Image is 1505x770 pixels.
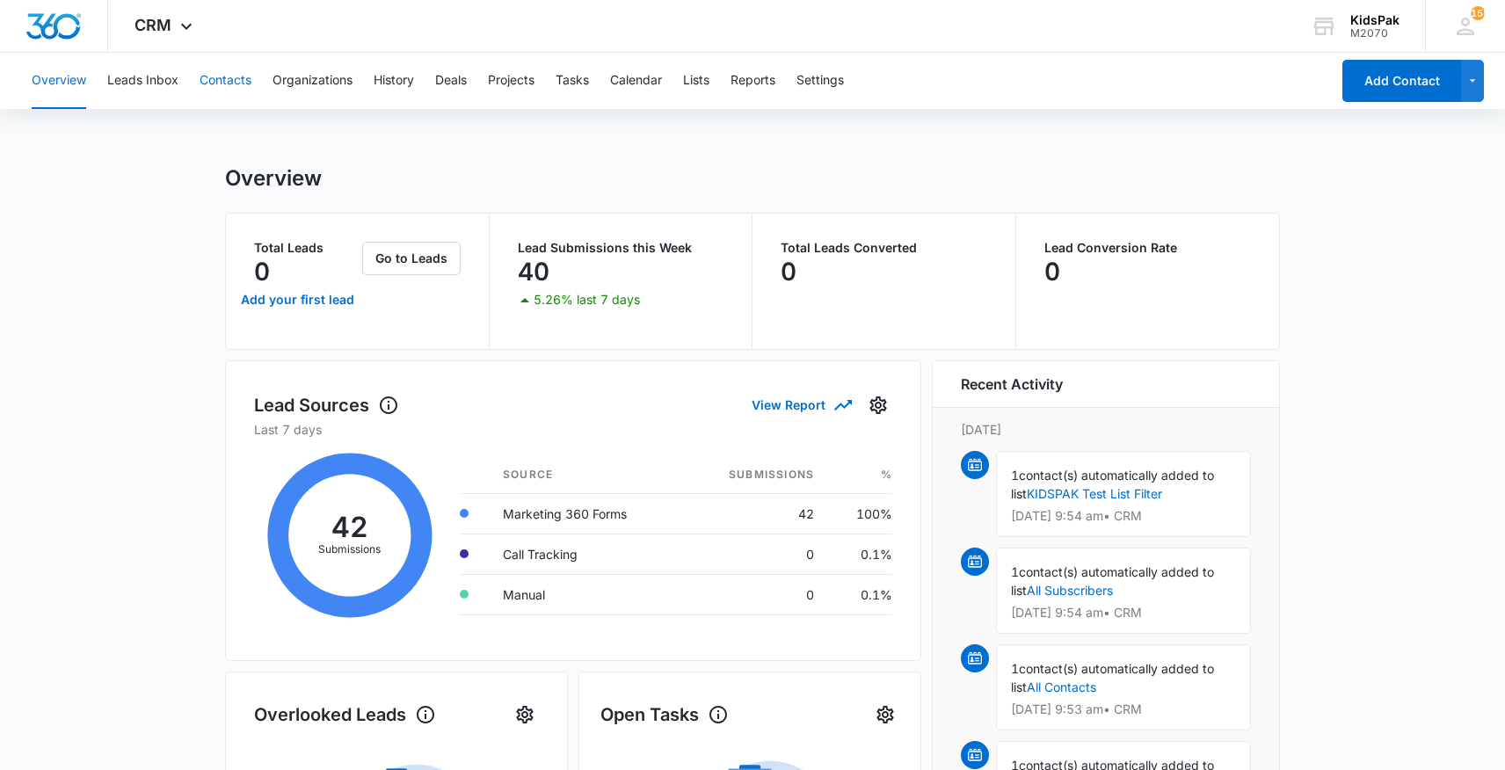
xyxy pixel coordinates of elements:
h1: Open Tasks [600,701,729,728]
p: [DATE] [961,420,1251,439]
button: Settings [864,391,892,419]
a: All Subscribers [1027,583,1113,598]
button: Organizations [273,53,353,109]
button: Settings [511,701,539,729]
span: CRM [135,16,171,34]
td: 0.1% [828,534,892,574]
h1: Lead Sources [254,392,399,418]
h1: Overlooked Leads [254,701,436,728]
button: Deals [435,53,467,109]
button: Go to Leads [362,242,461,275]
div: notifications count [1471,6,1485,20]
span: 155 [1471,6,1485,20]
span: 1 [1011,661,1019,676]
button: Settings [871,701,899,729]
button: Reports [731,53,775,109]
button: History [374,53,414,109]
button: Add Contact [1342,60,1461,102]
div: account name [1350,13,1400,27]
td: 42 [683,493,828,534]
p: Last 7 days [254,420,892,439]
a: Go to Leads [362,251,461,265]
h1: Overview [225,165,322,192]
p: 0 [1044,258,1060,286]
span: 1 [1011,564,1019,579]
th: % [828,456,892,494]
a: All Contacts [1027,679,1096,694]
span: contact(s) automatically added to list [1011,564,1214,598]
td: 100% [828,493,892,534]
p: 0 [254,258,270,286]
h6: Recent Activity [961,374,1063,395]
p: [DATE] 9:54 am • CRM [1011,607,1236,619]
a: KIDSPAK Test List Filter [1027,486,1162,501]
span: contact(s) automatically added to list [1011,661,1214,694]
button: View Report [752,389,850,420]
button: Calendar [610,53,662,109]
button: Lists [683,53,709,109]
button: Tasks [556,53,589,109]
p: Total Leads [254,242,359,254]
p: [DATE] 9:53 am • CRM [1011,703,1236,716]
p: Lead Conversion Rate [1044,242,1252,254]
p: 5.26% last 7 days [534,294,640,306]
th: Source [489,456,683,494]
p: [DATE] 9:54 am • CRM [1011,510,1236,522]
td: 0 [683,574,828,614]
td: Marketing 360 Forms [489,493,683,534]
button: Leads Inbox [107,53,178,109]
p: 40 [518,258,549,286]
td: 0 [683,534,828,574]
p: Total Leads Converted [781,242,987,254]
p: 0 [781,258,796,286]
td: Call Tracking [489,534,683,574]
div: account id [1350,27,1400,40]
span: contact(s) automatically added to list [1011,468,1214,501]
th: Submissions [683,456,828,494]
td: 0.1% [828,574,892,614]
td: Manual [489,574,683,614]
a: Add your first lead [236,279,359,321]
button: Settings [796,53,844,109]
span: 1 [1011,468,1019,483]
p: Lead Submissions this Week [518,242,724,254]
button: Contacts [200,53,251,109]
button: Projects [488,53,534,109]
button: Overview [32,53,86,109]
